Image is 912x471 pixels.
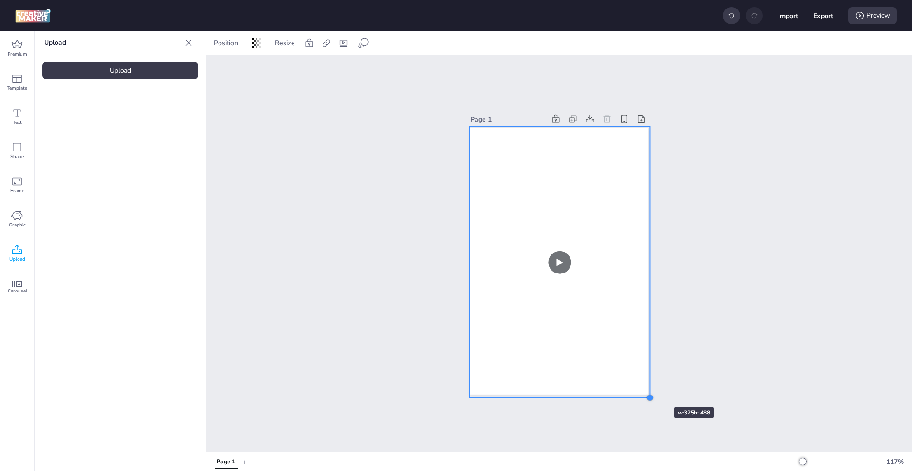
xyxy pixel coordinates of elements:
[7,85,27,92] span: Template
[210,453,242,470] div: Tabs
[8,287,27,295] span: Carousel
[9,221,26,229] span: Graphic
[8,50,27,58] span: Premium
[813,6,833,26] button: Export
[778,6,798,26] button: Import
[10,153,24,160] span: Shape
[470,114,545,124] div: Page 1
[242,453,247,470] button: +
[10,187,24,195] span: Frame
[15,9,51,23] img: logo Creative Maker
[44,31,181,54] p: Upload
[13,119,22,126] span: Text
[217,458,235,466] div: Page 1
[848,7,897,24] div: Preview
[273,38,297,48] span: Resize
[42,62,198,79] div: Upload
[9,255,25,263] span: Upload
[674,407,714,418] div: w: 325 h: 488
[883,457,906,467] div: 117 %
[212,38,240,48] span: Position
